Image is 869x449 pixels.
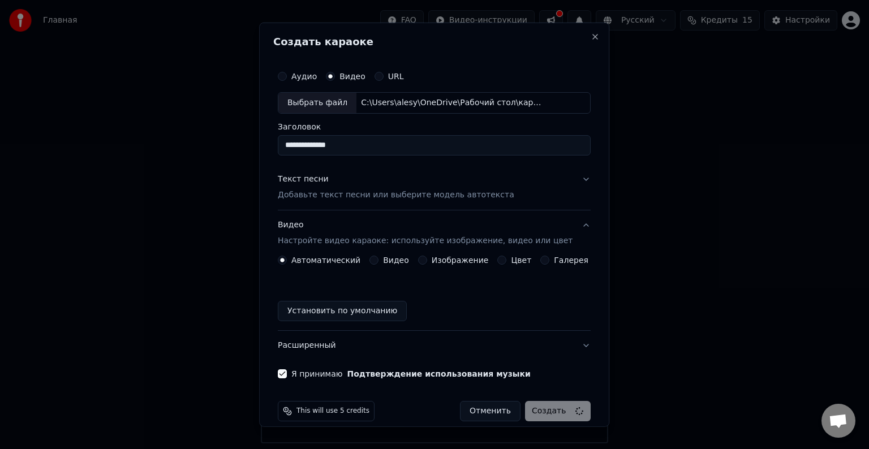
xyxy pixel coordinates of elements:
p: Добавьте текст песни или выберите модель автотекста [278,189,514,201]
label: Аудио [291,72,317,80]
label: Видео [339,72,365,80]
button: Установить по умолчанию [278,301,407,321]
label: Цвет [511,256,532,264]
div: Выбрать файл [278,93,356,113]
div: Видео [278,219,573,247]
label: Галерея [554,256,589,264]
label: URL [388,72,404,80]
button: ВидеоНастройте видео караоке: используйте изображение, видео или цвет [278,210,591,256]
div: C:\Users\alesy\OneDrive\Рабочий стол\караоке\Сергей_Лазарев_В_самое_сердце.mp4 [356,97,549,109]
span: This will use 5 credits [296,407,369,416]
label: Заголовок [278,123,591,131]
div: ВидеоНастройте видео караоке: используйте изображение, видео или цвет [278,256,591,330]
h2: Создать караоке [273,37,595,47]
button: Текст песниДобавьте текст песни или выберите модель автотекста [278,165,591,210]
label: Видео [383,256,409,264]
label: Автоматический [291,256,360,264]
button: Отменить [460,401,520,421]
p: Настройте видео караоке: используйте изображение, видео или цвет [278,235,573,247]
button: Расширенный [278,331,591,360]
label: Я принимаю [291,370,531,378]
button: Я принимаю [347,370,531,378]
label: Изображение [432,256,489,264]
div: Текст песни [278,174,329,185]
